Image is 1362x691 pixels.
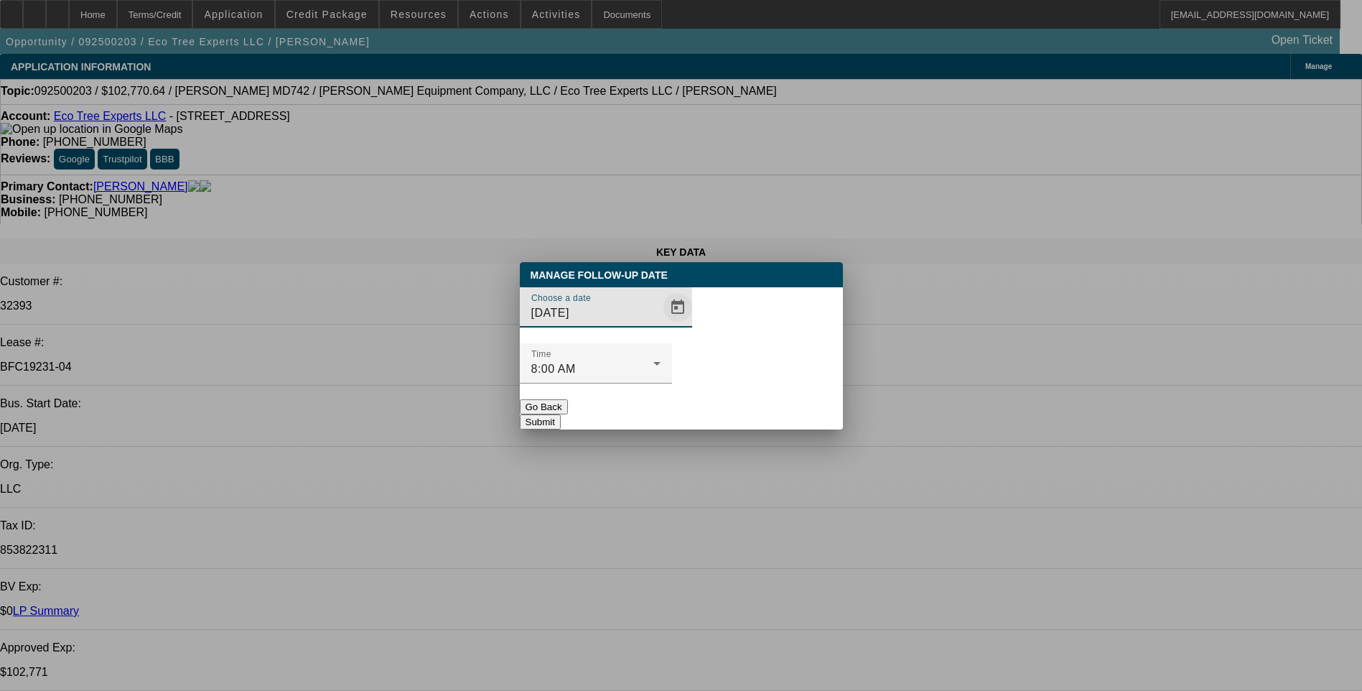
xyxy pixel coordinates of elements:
mat-label: Choose a date [531,293,591,302]
mat-label: Time [531,349,551,358]
button: Submit [520,414,561,430]
button: Open calendar [663,293,692,322]
button: Go Back [520,399,568,414]
span: 8:00 AM [531,363,576,375]
span: Manage Follow-Up Date [531,269,668,281]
